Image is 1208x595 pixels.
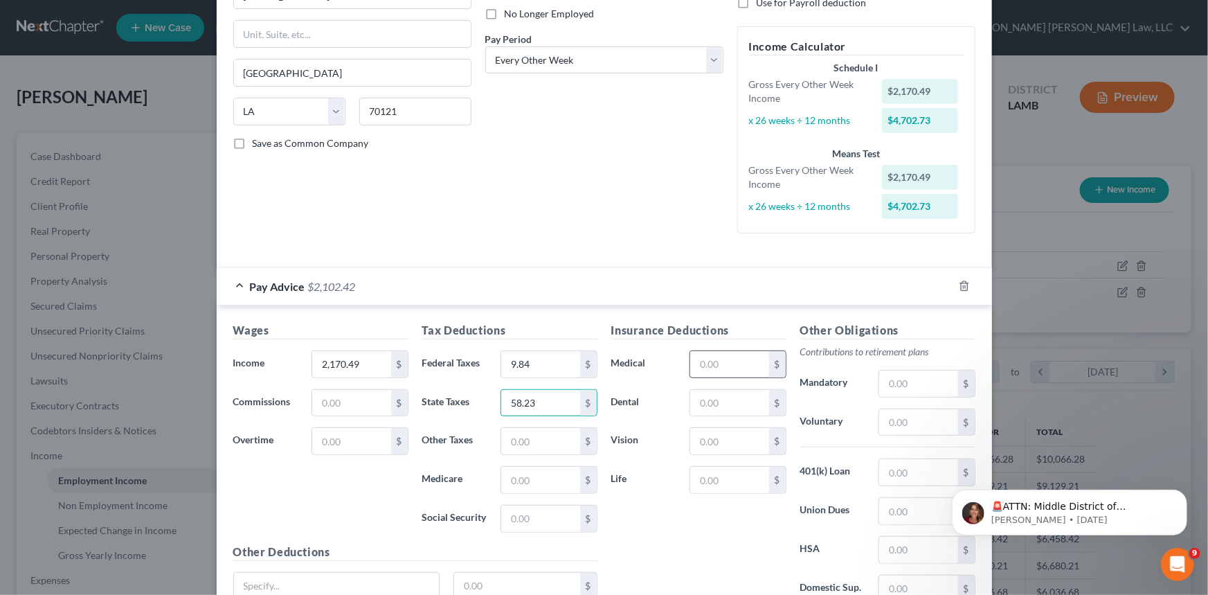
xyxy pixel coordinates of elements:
[501,467,579,493] input: 0.00
[226,389,305,417] label: Commissions
[1161,548,1194,581] iframe: Intercom live chat
[793,497,872,525] label: Union Dues
[742,199,876,213] div: x 26 weeks ÷ 12 months
[958,459,975,486] div: $
[233,544,597,561] h5: Other Deductions
[882,108,958,133] div: $4,702.73
[415,427,494,455] label: Other Taxes
[958,371,975,397] div: $
[931,461,1208,558] iframe: Intercom notifications message
[501,428,579,454] input: 0.00
[234,60,471,86] input: Enter city...
[742,114,876,127] div: x 26 weeks ÷ 12 months
[742,163,876,191] div: Gross Every Other Week Income
[882,194,958,219] div: $4,702.73
[226,427,305,455] label: Overtime
[882,79,958,104] div: $2,170.49
[415,350,494,378] label: Federal Taxes
[253,137,369,149] span: Save as Common Company
[604,427,683,455] label: Vision
[604,389,683,417] label: Dental
[485,33,532,45] span: Pay Period
[501,506,579,532] input: 0.00
[769,467,786,493] div: $
[793,536,872,564] label: HSA
[580,351,597,378] div: $
[312,428,390,454] input: 0.00
[690,428,768,454] input: 0.00
[611,322,786,339] h5: Insurance Deductions
[958,409,975,436] div: $
[312,351,390,378] input: 0.00
[769,428,786,454] div: $
[690,467,768,493] input: 0.00
[604,466,683,494] label: Life
[742,78,876,105] div: Gross Every Other Week Income
[882,165,958,190] div: $2,170.49
[233,322,408,339] h5: Wages
[690,351,768,378] input: 0.00
[422,322,597,339] h5: Tax Deductions
[312,390,390,416] input: 0.00
[415,505,494,533] label: Social Security
[250,280,305,293] span: Pay Advice
[391,428,408,454] div: $
[769,351,786,378] div: $
[1189,548,1200,559] span: 9
[749,147,964,161] div: Means Test
[749,38,964,55] h5: Income Calculator
[749,61,964,75] div: Schedule I
[879,409,957,436] input: 0.00
[604,350,683,378] label: Medical
[800,345,975,359] p: Contributions to retirement plans
[415,389,494,417] label: State Taxes
[501,351,579,378] input: 0.00
[800,322,975,339] h5: Other Obligations
[391,390,408,416] div: $
[505,8,595,19] span: No Longer Employed
[234,21,471,47] input: Unit, Suite, etc...
[359,98,471,125] input: Enter zip...
[879,498,957,524] input: 0.00
[580,428,597,454] div: $
[879,459,957,486] input: 0.00
[690,390,768,416] input: 0.00
[415,466,494,494] label: Medicare
[580,467,597,493] div: $
[879,537,957,563] input: 0.00
[793,409,872,436] label: Voluntary
[769,390,786,416] div: $
[580,390,597,416] div: $
[391,351,408,378] div: $
[580,506,597,532] div: $
[879,371,957,397] input: 0.00
[233,357,265,368] span: Income
[308,280,356,293] span: $2,102.42
[793,459,872,486] label: 401(k) Loan
[501,390,579,416] input: 0.00
[793,370,872,398] label: Mandatory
